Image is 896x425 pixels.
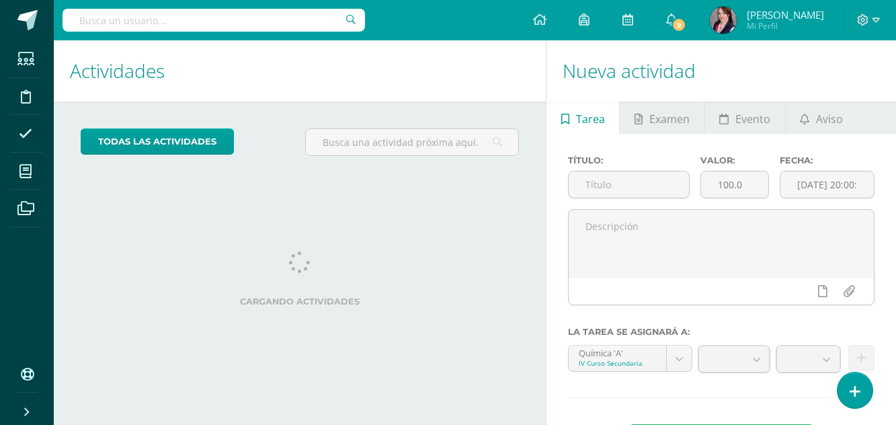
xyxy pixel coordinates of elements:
a: Evento [705,102,785,134]
input: Busca un usuario... [63,9,365,32]
a: Aviso [786,102,858,134]
label: Fecha: [780,155,874,165]
a: Tarea [546,102,619,134]
span: Tarea [576,103,605,135]
span: [PERSON_NAME] [747,8,824,22]
div: Química 'A' [579,346,656,358]
h1: Nueva actividad [563,40,880,102]
span: 9 [671,17,686,32]
input: Puntos máximos [701,171,768,198]
h1: Actividades [70,40,530,102]
input: Fecha de entrega [780,171,874,198]
label: Título: [568,155,690,165]
span: Mi Perfil [747,20,824,32]
input: Busca una actividad próxima aquí... [306,129,518,155]
span: Aviso [816,103,843,135]
label: Cargando actividades [81,297,519,307]
label: La tarea se asignará a: [568,327,874,337]
span: Evento [735,103,770,135]
a: Química 'A'IV Curso Secundaria [569,346,692,371]
a: Examen [620,102,704,134]
a: todas las Actividades [81,128,234,155]
img: 256fac8282a297643e415d3697adb7c8.png [710,7,737,34]
span: Examen [649,103,690,135]
label: Valor: [700,155,769,165]
input: Título [569,171,689,198]
div: IV Curso Secundaria [579,358,656,368]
